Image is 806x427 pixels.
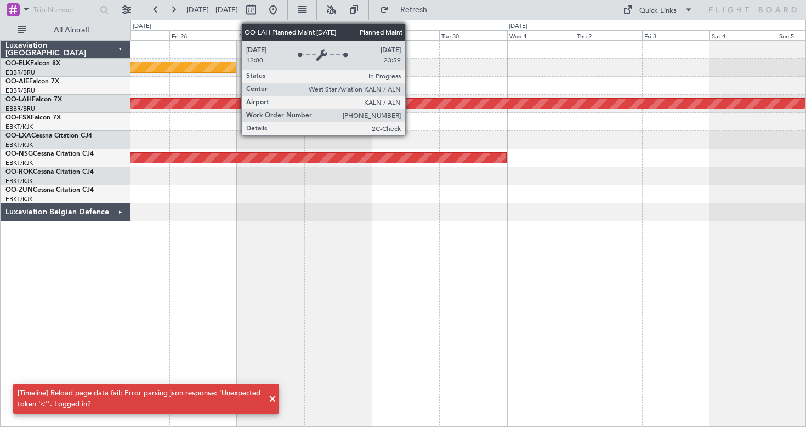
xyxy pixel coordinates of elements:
div: [Timeline] Reload page data fail: Error parsing json response: 'Unexpected token '<''. Logged in? [18,388,263,409]
a: EBKT/KJK [5,159,33,167]
a: OO-ELKFalcon 8X [5,60,60,67]
a: EBBR/BRU [5,69,35,77]
a: OO-LAHFalcon 7X [5,96,62,103]
a: EBKT/KJK [5,123,33,131]
a: OO-LXACessna Citation CJ4 [5,133,92,139]
span: OO-LAH [5,96,32,103]
div: Fri 3 [642,30,709,40]
a: EBBR/BRU [5,87,35,95]
span: [DATE] - [DATE] [186,5,238,15]
a: OO-ZUNCessna Citation CJ4 [5,187,94,193]
div: Tue 30 [439,30,507,40]
button: All Aircraft [12,21,119,39]
a: EBKT/KJK [5,195,33,203]
button: Refresh [374,1,440,19]
a: OO-AIEFalcon 7X [5,78,59,85]
span: OO-NSG [5,151,33,157]
div: Thu 2 [575,30,642,40]
div: Wed 1 [507,30,575,40]
div: Sat 27 [237,30,304,40]
div: Thu 25 [102,30,169,40]
span: OO-LXA [5,133,31,139]
span: OO-ELK [5,60,30,67]
a: EBBR/BRU [5,105,35,113]
div: [DATE] [133,22,151,31]
a: OO-FSXFalcon 7X [5,115,61,121]
a: EBKT/KJK [5,177,33,185]
a: OO-NSGCessna Citation CJ4 [5,151,94,157]
a: OO-ROKCessna Citation CJ4 [5,169,94,175]
button: Quick Links [617,1,699,19]
a: EBKT/KJK [5,141,33,149]
span: OO-ZUN [5,187,33,193]
span: OO-ROK [5,169,33,175]
div: Sun 28 [304,30,372,40]
input: Trip Number [33,2,97,18]
div: Sat 4 [709,30,777,40]
span: OO-AIE [5,78,29,85]
span: OO-FSX [5,115,31,121]
div: Fri 26 [169,30,237,40]
span: Refresh [391,6,437,14]
div: Mon 29 [372,30,439,40]
div: [DATE] [509,22,527,31]
span: All Aircraft [29,26,116,34]
div: Quick Links [639,5,677,16]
